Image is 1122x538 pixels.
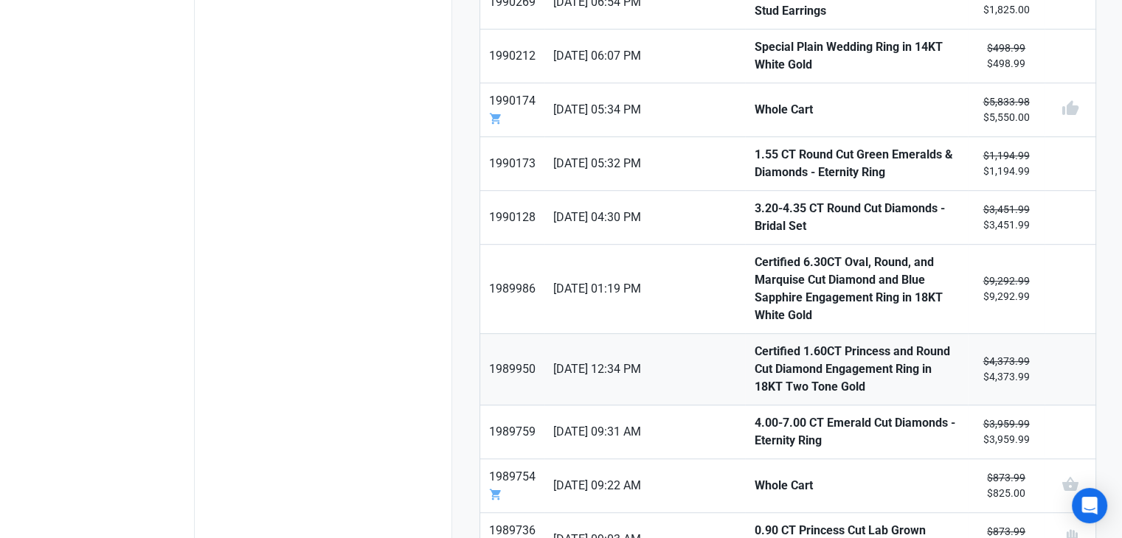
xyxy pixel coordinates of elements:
[968,405,1045,458] a: $3,959.99$3,959.99
[968,137,1045,190] a: $1,194.99$1,194.99
[480,334,544,405] a: 1989950
[553,209,736,226] span: [DATE] 04:30 PM
[977,273,1036,304] small: $9,292.99
[745,29,968,83] a: Special Plain Wedding Ring in 14KT White Gold
[480,191,544,244] a: 1990128
[544,245,745,333] a: [DATE] 01:19 PM
[553,47,736,65] span: [DATE] 06:07 PM
[977,148,1036,179] small: $1,194.99
[754,200,959,235] strong: 3.20-4.35 CT Round Cut Diamonds - Bridal Set
[544,29,745,83] a: [DATE] 06:07 PM
[553,477,736,495] span: [DATE] 09:22 AM
[977,202,1036,233] small: $3,451.99
[754,343,959,396] strong: Certified 1.60CT Princess and Round Cut Diamond Engagement Ring in 18KT Two Tone Gold
[1072,488,1107,523] div: Open Intercom Messenger
[544,137,745,190] a: [DATE] 05:32 PM
[1061,475,1078,493] span: shopping_basket
[480,245,544,333] a: 1989986
[983,203,1029,215] s: $3,451.99
[977,470,1036,501] small: $825.00
[977,416,1036,447] small: $3,959.99
[977,94,1036,125] small: $5,550.00
[983,96,1029,108] s: $5,833.98
[968,459,1045,512] a: $873.99$825.00
[983,150,1029,161] s: $1,194.99
[977,354,1036,385] small: $4,373.99
[754,146,959,181] strong: 1.55 CT Round Cut Green Emeralds & Diamonds - Eternity Ring
[544,405,745,458] a: [DATE] 09:31 AM
[745,245,968,333] a: Certified 6.30CT Oval, Round, and Marquise Cut Diamond and Blue Sapphire Engagement Ring in 18KT ...
[480,459,544,512] a: 1989754shopping_cart
[983,418,1029,430] s: $3,959.99
[977,41,1036,71] small: $498.99
[968,334,1045,405] a: $4,373.99$4,373.99
[745,405,968,458] a: 4.00-7.00 CT Emerald Cut Diamonds - Eternity Ring
[968,191,1045,244] a: $3,451.99$3,451.99
[544,83,745,136] a: [DATE] 05:34 PM
[480,405,544,458] a: 1989759
[987,472,1025,483] s: $873.99
[480,29,544,83] a: 1990212
[480,137,544,190] a: 1990173
[745,137,968,190] a: 1.55 CT Round Cut Green Emeralds & Diamonds - Eternity Ring
[544,459,745,512] a: [DATE] 09:22 AM
[754,101,959,119] strong: Whole Cart
[987,42,1025,54] s: $498.99
[968,29,1045,83] a: $498.99$498.99
[1061,99,1078,117] span: thumb_up
[968,245,1045,333] a: $9,292.99$9,292.99
[553,280,736,298] span: [DATE] 01:19 PM
[544,334,745,405] a: [DATE] 12:34 PM
[1045,83,1095,136] a: thumb_up
[544,191,745,244] a: [DATE] 04:30 PM
[553,155,736,172] span: [DATE] 05:32 PM
[983,275,1029,287] s: $9,292.99
[1045,459,1095,512] a: shopping_basket
[987,525,1025,537] s: $873.99
[745,83,968,136] a: Whole Cart
[553,101,736,119] span: [DATE] 05:34 PM
[480,83,544,136] a: 1990174shopping_cart
[745,334,968,405] a: Certified 1.60CT Princess and Round Cut Diamond Engagement Ring in 18KT Two Tone Gold
[968,83,1045,136] a: $5,833.98$5,550.00
[553,423,736,441] span: [DATE] 09:31 AM
[754,38,959,74] strong: Special Plain Wedding Ring in 14KT White Gold
[745,191,968,244] a: 3.20-4.35 CT Round Cut Diamonds - Bridal Set
[745,459,968,512] a: Whole Cart
[489,112,502,125] span: shopping_cart
[553,360,736,378] span: [DATE] 12:34 PM
[754,254,959,324] strong: Certified 6.30CT Oval, Round, and Marquise Cut Diamond and Blue Sapphire Engagement Ring in 18KT ...
[983,355,1029,367] s: $4,373.99
[754,477,959,495] strong: Whole Cart
[754,414,959,450] strong: 4.00-7.00 CT Emerald Cut Diamonds - Eternity Ring
[489,488,502,501] span: shopping_cart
